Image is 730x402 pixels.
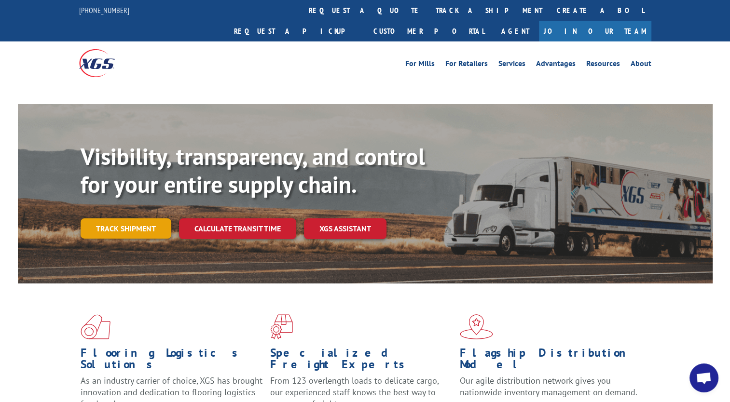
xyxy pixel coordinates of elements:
a: Services [498,60,525,70]
a: Join Our Team [539,21,651,41]
a: For Mills [405,60,435,70]
img: xgs-icon-total-supply-chain-intelligence-red [81,314,110,339]
a: XGS ASSISTANT [304,218,386,239]
a: Request a pickup [227,21,366,41]
h1: Flagship Distribution Model [460,347,642,375]
a: For Retailers [445,60,488,70]
a: Resources [586,60,620,70]
h1: Flooring Logistics Solutions [81,347,263,375]
a: Advantages [536,60,576,70]
a: Agent [492,21,539,41]
h1: Specialized Freight Experts [270,347,453,375]
a: [PHONE_NUMBER] [79,5,129,15]
a: Calculate transit time [179,218,296,239]
b: Visibility, transparency, and control for your entire supply chain. [81,141,425,199]
a: Track shipment [81,218,171,239]
span: Our agile distribution network gives you nationwide inventory management on demand. [460,375,637,398]
img: xgs-icon-flagship-distribution-model-red [460,314,493,339]
a: Customer Portal [366,21,492,41]
a: About [631,60,651,70]
div: Open chat [689,363,718,392]
img: xgs-icon-focused-on-flooring-red [270,314,293,339]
